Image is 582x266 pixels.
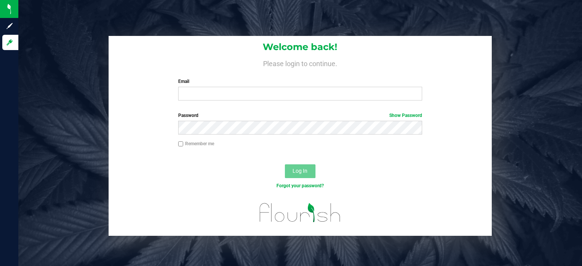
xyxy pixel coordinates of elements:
[178,140,214,147] label: Remember me
[389,113,422,118] a: Show Password
[285,164,315,178] button: Log In
[178,113,198,118] span: Password
[109,42,492,52] h1: Welcome back!
[293,168,307,174] span: Log In
[178,141,184,147] input: Remember me
[276,183,324,188] a: Forgot your password?
[252,197,348,228] img: flourish_logo.svg
[109,58,492,67] h4: Please login to continue.
[6,22,13,30] inline-svg: Sign up
[6,39,13,46] inline-svg: Log in
[178,78,422,85] label: Email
